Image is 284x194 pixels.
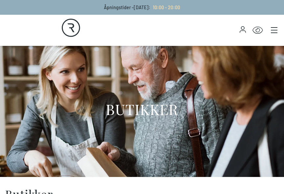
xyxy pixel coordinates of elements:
[104,4,180,11] p: Åpningstider - [DATE] :
[252,25,263,36] button: Open Accessibility Menu
[106,100,178,118] h1: BUTIKKER
[153,5,180,10] span: 10:00 - 20:00
[150,5,180,10] a: 10:00 - 20:00
[270,26,279,35] button: Main menu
